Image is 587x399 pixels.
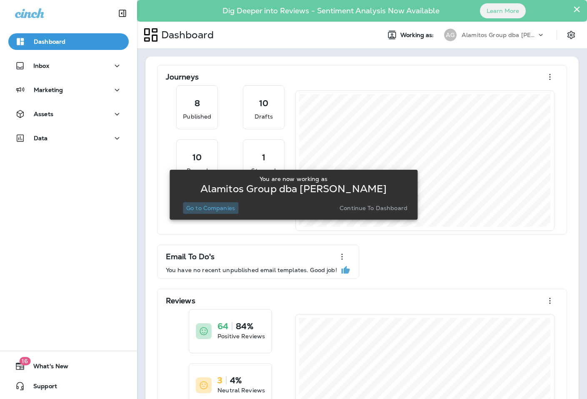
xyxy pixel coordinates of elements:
p: Dashboard [158,29,214,41]
span: Support [25,383,57,393]
button: 16What's New [8,358,129,374]
p: Alamitos Group dba [PERSON_NAME] [200,186,387,192]
span: 16 [19,357,30,365]
button: Inbox [8,57,129,74]
span: Working as: [400,32,436,39]
p: Marketing [34,87,63,93]
p: Go to Companies [186,205,235,211]
p: Data [34,135,48,141]
button: Assets [8,106,129,122]
p: Inbox [33,62,49,69]
button: Close [573,2,581,16]
p: Neutral Reviews [217,386,265,394]
p: Continue to Dashboard [340,205,407,211]
button: Collapse Sidebar [111,5,134,22]
span: What's New [25,363,68,373]
p: Dashboard [34,38,65,45]
button: Learn More [480,3,526,18]
button: Marketing [8,82,129,98]
button: Data [8,130,129,146]
div: AG [444,29,457,41]
button: Go to Companies [183,202,238,214]
button: Support [8,378,129,394]
p: Journeys [166,73,199,81]
p: Reviews [166,297,195,305]
p: You have no recent unpublished email templates. Good job! [166,267,337,273]
button: Continue to Dashboard [336,202,411,214]
p: Email To Do's [166,253,215,261]
p: You are now working as [260,176,327,182]
button: Settings [564,27,579,42]
p: Alamitos Group dba [PERSON_NAME] [462,32,537,38]
p: Assets [34,111,53,117]
button: Dashboard [8,33,129,50]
